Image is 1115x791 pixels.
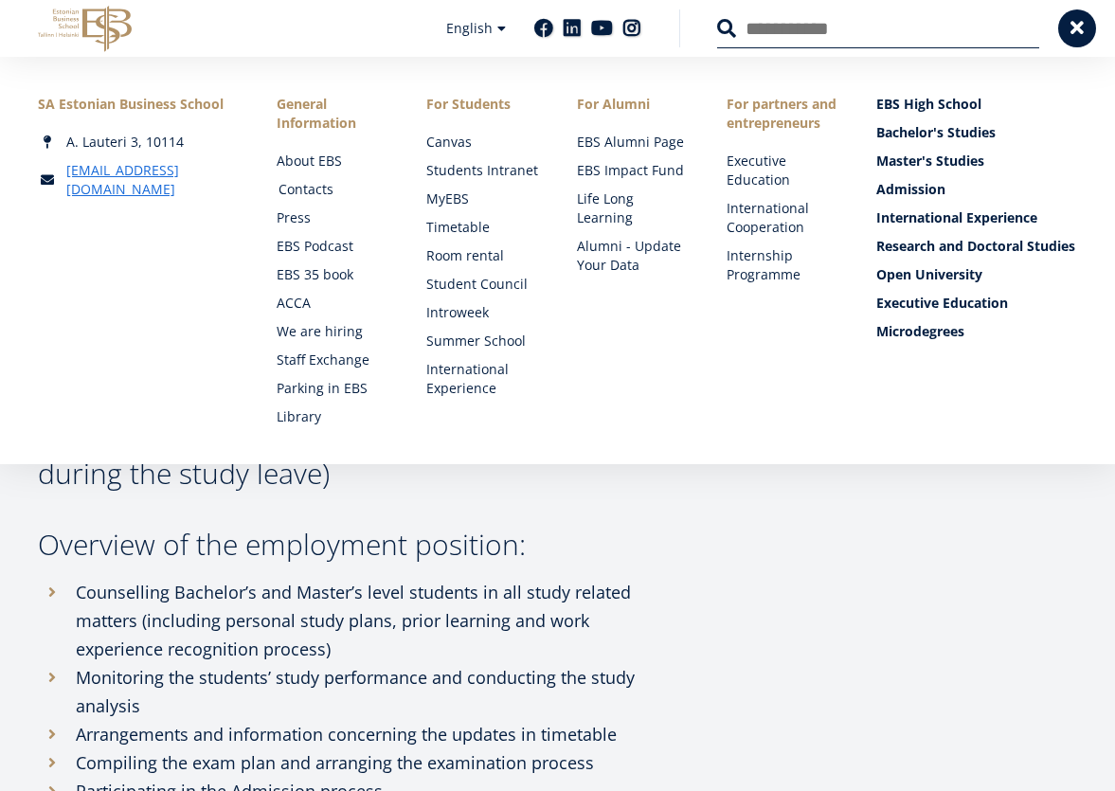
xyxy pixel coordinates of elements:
a: Linkedin [563,19,582,38]
h3: Overview of the employment position: [38,530,660,559]
span: For Alumni [577,95,689,114]
a: [EMAIL_ADDRESS][DOMAIN_NAME] [66,161,239,199]
a: Executive Education [727,152,838,189]
li: Arrangements and information concerning the updates in timetable [38,720,660,748]
a: We are hiring [277,322,388,341]
div: A. Lauteri 3, 10114 [38,133,239,152]
a: Contacts [279,180,390,199]
a: For Students [426,95,538,114]
a: Introweek [426,303,538,322]
a: Staff Exchange [277,351,388,369]
a: Master's Studies [876,152,1077,171]
a: Press [277,208,388,227]
a: MyEBS [426,189,538,208]
li: Monitoring the students’ study performance and conducting the study analysis [38,663,660,720]
a: Instagram [622,19,641,38]
span: For partners and entrepreneurs [727,95,838,133]
a: International Cooperation [727,199,838,237]
a: EBS Podcast [277,237,388,256]
a: International Experience [876,208,1077,227]
a: Parking in EBS [277,379,388,398]
li: Compiling the exam plan and arranging the examination process [38,748,660,777]
a: Student Council [426,275,538,294]
li: Counselling Bachelor’s and Master’s level students in all study related matters (including person... [38,578,660,663]
a: Youtube [591,19,613,38]
a: Library [277,407,388,426]
a: Admission [876,180,1077,199]
a: EBS Alumni Page [577,133,689,152]
a: About EBS [277,152,388,171]
a: Alumni - Update Your Data [577,237,689,275]
a: Facebook [534,19,553,38]
a: Students Intranet [426,161,538,180]
div: SA Estonian Business School [38,95,239,114]
a: Research and Doctoral Studies [876,237,1077,256]
a: Room rental [426,246,538,265]
a: Life Long Learning [577,189,689,227]
span: General Information [277,95,388,133]
a: EBS High School [876,95,1077,114]
a: Timetable [426,218,538,237]
a: Open University [876,265,1077,284]
a: ACCA [277,294,388,313]
a: Executive Education [876,294,1077,313]
a: Microdegrees [876,322,1077,341]
a: Canvas [426,133,538,152]
a: Internship Programme [727,246,838,284]
a: Bachelor's Studies [876,123,1077,142]
a: EBS Impact Fund [577,161,689,180]
a: Summer School [426,332,538,351]
a: International Experience [426,360,538,398]
a: EBS 35 book [277,265,388,284]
